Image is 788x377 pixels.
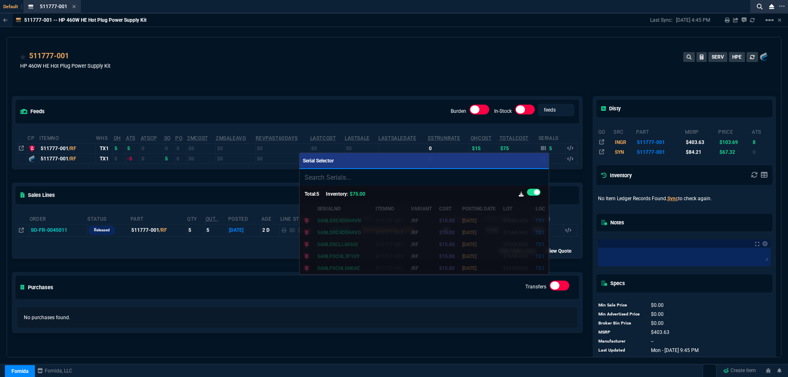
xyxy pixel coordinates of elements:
[305,191,316,197] span: Total:
[407,203,435,215] th: Variant
[499,203,532,215] th: Lot
[326,191,348,197] span: Inventory:
[435,203,458,215] th: Cost
[532,203,549,215] th: Loc
[527,189,541,199] div: On-Hand Only
[350,191,365,197] span: $75.00
[372,203,407,215] th: ItemNo
[458,203,499,215] th: Posting Date
[303,158,334,164] span: Serial Selector
[316,191,319,197] span: 5
[300,169,549,185] input: Search Serials...
[314,203,372,215] th: SerialNo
